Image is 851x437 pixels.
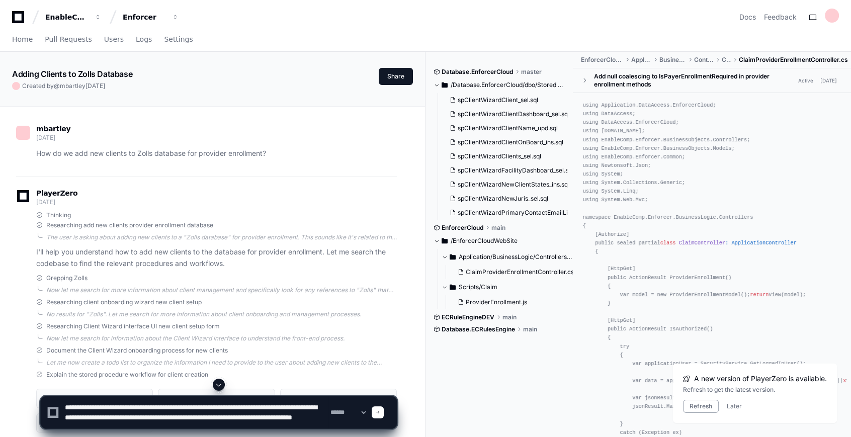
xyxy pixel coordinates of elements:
[60,82,86,90] span: mbartley
[451,237,518,245] span: /EnforcerCloudWebSite
[36,148,397,159] p: How do we add new clients to Zolls database for provider enrollment?
[12,69,132,79] app-text-character-animate: Adding Clients to Zolls Database
[458,209,595,217] span: spClientWizardPrimaryContactEmailLink_sel.sql
[458,195,548,203] span: spClientWizardNewJuris_sel.sql
[446,163,567,178] button: spClientWizardFacilityDashboard_sel.sql
[458,124,558,132] span: spClientWizardClientName_upd.sql
[45,36,92,42] span: Pull Requests
[683,386,827,394] div: Refresh to get the latest version.
[458,96,538,104] span: spClientWizardClient_sel.sql
[123,12,166,22] div: Enforcer
[521,68,542,76] span: master
[46,233,397,241] div: The user is asking about adding new clients to a "Zolls database" for provider enrollment. This s...
[446,206,567,220] button: spClientWizardPrimaryContactEmailLink_sel.sql
[523,325,537,333] span: main
[454,265,574,279] button: ClaimProviderEnrollmentController.cs
[46,322,220,330] span: Researching Client Wizard interface UI new client setup form
[694,374,827,384] span: A new version of PlayerZero is available.
[442,325,515,333] span: Database.ECRulesEngine
[451,81,565,89] span: /Database.EnforcerCloud/dbo/Stored Procedures
[104,36,124,42] span: Users
[450,251,456,263] svg: Directory
[46,334,397,342] div: Now let me search for information about the Client Wizard interface to understand the front-end p...
[36,246,397,270] p: I'll help you understand how to add new clients to the database for provider enrollment. Let me s...
[683,400,719,413] button: Refresh
[581,56,624,64] span: EnforcerCloudWebSite
[459,253,573,261] span: Application/BusinessLogic/Controllers/Claim
[442,79,448,91] svg: Directory
[750,292,769,298] span: return
[45,12,89,22] div: EnableComp
[458,138,563,146] span: spClientWizardClientOnBoard_ins.sql
[446,149,567,163] button: spClientWizardClients_sel.sql
[136,36,152,42] span: Logs
[46,274,88,282] span: Grepping Zolls
[679,240,725,246] span: ClaimController
[722,56,731,64] span: Claim
[725,240,797,246] span: : ApplicationController
[739,12,756,22] a: Docs
[442,279,573,295] button: Scripts/Claim
[22,82,105,90] span: Created by
[41,8,106,26] button: EnableComp
[459,283,497,291] span: Scripts/Claim
[442,235,448,247] svg: Directory
[12,36,33,42] span: Home
[764,12,797,22] button: Feedback
[434,77,565,93] button: /Database.EnforcerCloud/dbo/Stored Procedures
[379,68,413,85] button: Share
[119,8,183,26] button: Enforcer
[727,402,742,410] button: Later
[36,134,55,141] span: [DATE]
[491,224,505,232] span: main
[446,107,567,121] button: spClientWizardClientDashboard_sel.sql
[46,359,397,367] div: Let me now create a todo list to organize the information I need to provide to the user about add...
[36,190,77,196] span: PlayerZero
[446,192,567,206] button: spClientWizardNewJuris_sel.sql
[46,310,397,318] div: No results for "Zolls". Let me search for more information about client onboarding and management...
[659,56,686,64] span: BusinessLogic
[446,135,567,149] button: spClientWizardClientOnBoard_ins.sql
[46,221,213,229] span: Researching add new clients provider enrollment database
[446,93,567,107] button: spClientWizardClient_sel.sql
[442,313,494,321] span: ECRuleEngineDEV
[442,68,513,76] span: Database.EnforcerCloud
[12,28,33,51] a: Home
[795,76,816,85] span: Active
[843,378,846,384] span: x
[46,371,208,379] span: Explain the stored procedure workflow for client creation
[454,295,567,309] button: ProviderEnrollment.js
[820,77,837,84] div: [DATE]
[46,346,228,355] span: Document the Client Wizard onboarding process for new clients
[442,224,483,232] span: EnforcerCloud
[458,181,569,189] span: spClientWizardNewClientStates_ins.sql
[46,286,397,294] div: Now let me search for more information about client management and specifically look for any refe...
[466,298,527,306] span: ProviderEnrollment.js
[54,82,60,90] span: @
[36,125,70,133] span: mbartley
[136,28,152,51] a: Logs
[458,166,573,174] span: spClientWizardFacilityDashboard_sel.sql
[594,72,795,89] div: Add null coalescing to IsPayerEnrollmentRequired in provider enrollment methods
[446,178,567,192] button: spClientWizardNewClientStates_ins.sql
[739,56,848,64] span: ClaimProviderEnrollmentController.cs
[458,110,569,118] span: spClientWizardClientDashboard_sel.sql
[104,28,124,51] a: Users
[442,249,573,265] button: Application/BusinessLogic/Controllers/Claim
[450,281,456,293] svg: Directory
[46,211,71,219] span: Thinking
[631,56,651,64] span: Application
[502,313,517,321] span: main
[660,240,676,246] span: class
[446,121,567,135] button: spClientWizardClientName_upd.sql
[458,152,541,160] span: spClientWizardClients_sel.sql
[164,36,193,42] span: Settings
[466,268,574,276] span: ClaimProviderEnrollmentController.cs
[45,28,92,51] a: Pull Requests
[434,233,565,249] button: /EnforcerCloudWebSite
[46,298,202,306] span: Researching client onboarding wizard new client setup
[694,56,714,64] span: Controllers
[86,82,105,90] span: [DATE]
[36,198,55,206] span: [DATE]
[164,28,193,51] a: Settings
